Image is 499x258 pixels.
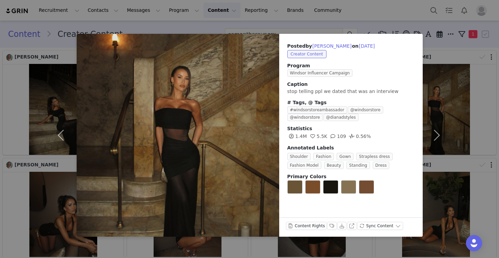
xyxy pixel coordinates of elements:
span: # Tags, @ Tags [287,100,327,105]
button: [DATE] [359,42,375,50]
span: #windsorstoreambassador [287,106,347,114]
span: 109 [329,134,346,139]
span: 0.56% [348,134,371,139]
span: Posted on [287,43,375,49]
span: Primary Colors [287,174,326,179]
button: Sync Content [357,222,403,230]
span: Fashion [313,153,334,160]
button: Content Rights [286,222,327,230]
span: Windsor Influencer Campaign [287,69,352,77]
span: stop telling ppl we dated that was an interview [287,89,399,94]
span: 1.4M [287,134,307,139]
span: Program [287,62,415,69]
span: Statistics [287,126,312,131]
span: @windsorstore [348,106,383,114]
span: Gown [337,153,353,160]
span: Creator Content [287,50,326,58]
span: Dress [373,162,390,169]
span: by [306,43,352,49]
span: Caption [287,81,308,87]
span: @windsorstore [287,114,323,121]
span: Annotated Labels [287,145,334,150]
div: Open Intercom Messenger [466,235,482,251]
a: Windsor Influencer Campaign [287,70,355,75]
span: Strapless dress [356,153,392,160]
span: @dianadstyles [323,114,359,121]
span: Shoulder [287,153,311,160]
button: [PERSON_NAME] [312,42,352,50]
span: Standing [346,162,370,169]
span: 5.5K [309,134,327,139]
span: Beauty [324,162,344,169]
span: Fashion Model [287,162,321,169]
